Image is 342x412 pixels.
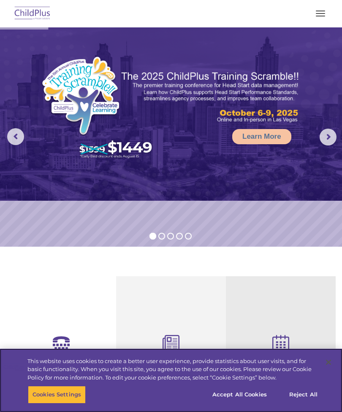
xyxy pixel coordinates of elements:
button: Close [319,353,338,372]
a: Learn More [232,129,291,144]
button: Reject All [277,386,330,404]
button: Cookies Settings [28,386,86,404]
button: Accept All Cookies [208,386,271,404]
img: ChildPlus by Procare Solutions [13,4,52,24]
div: This website uses cookies to create a better user experience, provide statistics about user visit... [27,357,318,382]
